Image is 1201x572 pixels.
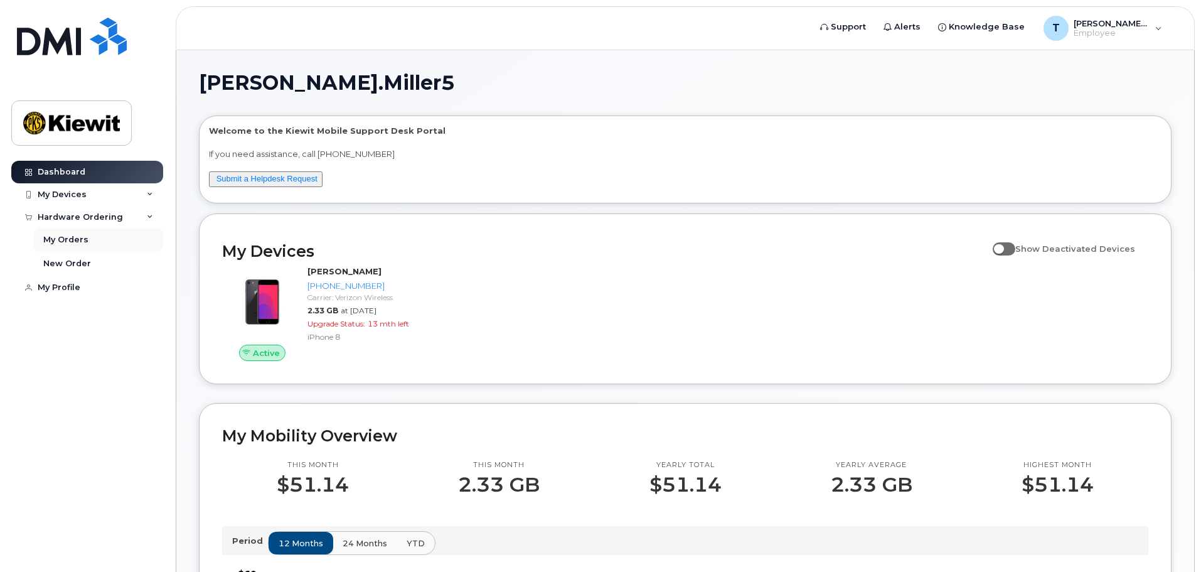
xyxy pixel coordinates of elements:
[232,272,292,332] img: image20231002-3703462-bzhi73.jpeg
[209,125,1161,137] p: Welcome to the Kiewit Mobile Support Desk Portal
[1022,460,1094,470] p: Highest month
[222,266,442,361] a: Active[PERSON_NAME][PHONE_NUMBER]Carrier: Verizon Wireless2.33 GBat [DATE]Upgrade Status:13 mth l...
[222,426,1148,445] h2: My Mobility Overview
[1146,517,1192,563] iframe: Messenger Launcher
[307,306,338,315] span: 2.33 GB
[216,174,318,183] a: Submit a Helpdesk Request
[307,332,437,342] div: iPhone 8
[343,537,387,549] span: 24 months
[209,148,1161,160] p: If you need assistance, call [PHONE_NUMBER]
[307,266,382,276] strong: [PERSON_NAME]
[1015,244,1135,254] span: Show Deactivated Devices
[232,535,268,547] p: Period
[407,537,425,549] span: YTD
[222,242,986,261] h2: My Devices
[307,280,437,292] div: [PHONE_NUMBER]
[277,473,349,496] p: $51.14
[649,473,722,496] p: $51.14
[341,306,376,315] span: at [DATE]
[993,237,1003,247] input: Show Deactivated Devices
[368,319,409,328] span: 13 mth left
[831,473,912,496] p: 2.33 GB
[199,73,455,92] span: [PERSON_NAME].Miller5
[307,319,365,328] span: Upgrade Status:
[1022,473,1094,496] p: $51.14
[209,171,323,187] button: Submit a Helpdesk Request
[831,460,912,470] p: Yearly average
[649,460,722,470] p: Yearly total
[277,460,349,470] p: This month
[253,347,280,359] span: Active
[458,473,540,496] p: 2.33 GB
[307,292,437,303] div: Carrier: Verizon Wireless
[458,460,540,470] p: This month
